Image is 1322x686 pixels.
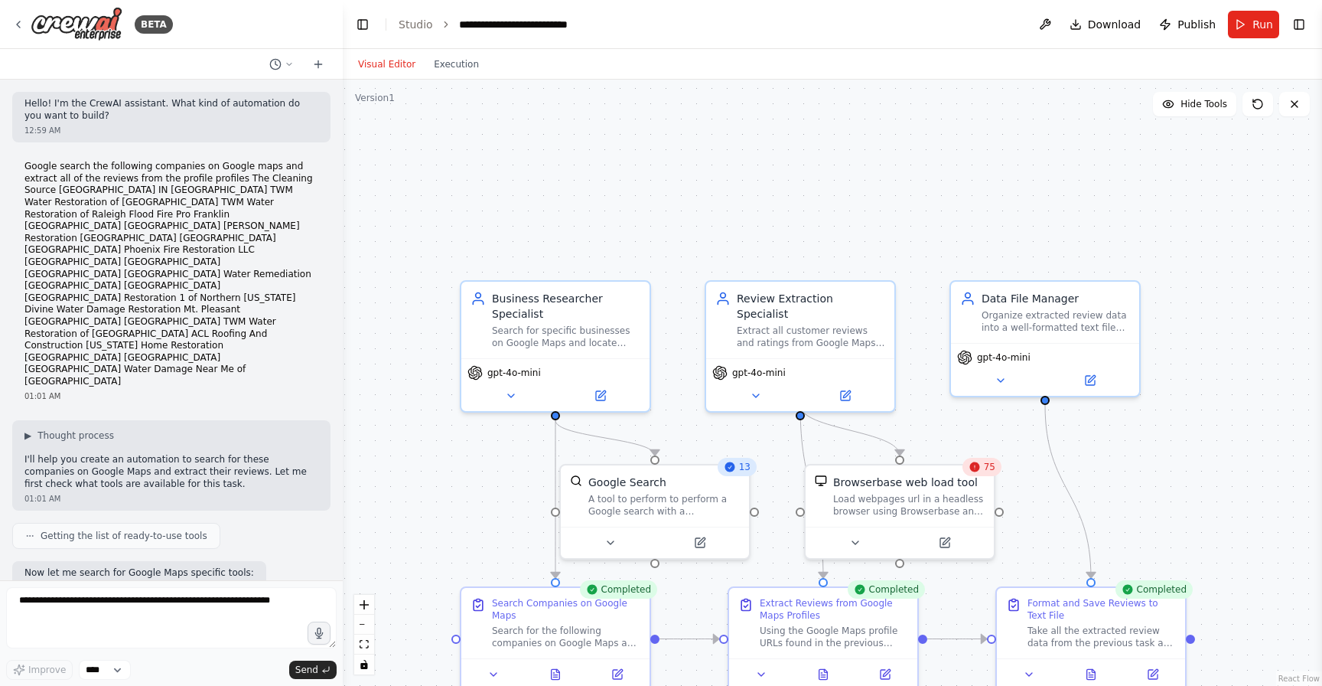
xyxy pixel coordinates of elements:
[588,475,666,490] div: Google Search
[793,405,831,578] g: Edge from 05e0557d-edaa-4ff7-9520-a8e9fc421b70 to 5701b44b-d854-4edc-9af6-1fe156c721a2
[901,534,988,552] button: Open in side panel
[927,632,987,647] g: Edge from 5701b44b-d854-4edc-9af6-1fe156c721a2 to eabbe624-89fd-4feb-bbe3-e9f3ddf44402
[1288,14,1310,35] button: Show right sidebar
[24,430,114,442] button: ▶Thought process
[1059,665,1124,684] button: View output
[1037,405,1099,578] g: Edge from b3a70567-6621-40ca-97ce-414b00a9faee to eabbe624-89fd-4feb-bbe3-e9f3ddf44402
[354,635,374,655] button: fit view
[580,580,657,599] div: Completed
[1252,17,1273,32] span: Run
[982,309,1130,334] div: Organize extracted review data into a well-formatted text file with clear structure, company sect...
[739,461,751,473] span: 13
[352,14,373,35] button: Hide left sidebar
[737,325,885,349] div: Extract all customer reviews and ratings from Google Maps business profiles using advanced web sc...
[1027,597,1176,622] div: Format and Save Reviews to Text File
[460,280,651,413] div: Business Researcher SpecialistSearch for specific businesses on Google Maps and locate their offi...
[492,325,640,349] div: Search for specific businesses on Google Maps and locate their official profile pages by construc...
[858,665,911,684] button: Open in side panel
[354,615,374,635] button: zoom out
[135,15,173,34] div: BETA
[399,17,568,32] nav: breadcrumb
[1153,92,1236,116] button: Hide Tools
[37,430,114,442] span: Thought process
[984,461,995,473] span: 75
[24,125,318,136] div: 12:59 AM
[737,291,885,322] div: Review Extraction Specialist
[289,661,337,679] button: Send
[1177,17,1216,32] span: Publish
[263,55,300,73] button: Switch to previous chat
[1180,98,1227,110] span: Hide Tools
[24,161,318,387] p: Google search the following companies on Google maps and extract all of the reviews from the prof...
[1088,17,1141,32] span: Download
[24,454,318,490] p: I'll help you create an automation to search for these companies on Google Maps and extract their...
[659,632,719,647] g: Edge from bec0ee3e-8c9b-40b7-80cc-2b92f16aa0fe to 5701b44b-d854-4edc-9af6-1fe156c721a2
[1027,625,1176,649] div: Take all the extracted review data from the previous task and organize it into a well-structured ...
[548,420,563,578] g: Edge from 2e11ddf2-bf17-4938-ad65-da50d8ae4f5e to bec0ee3e-8c9b-40b7-80cc-2b92f16aa0fe
[425,55,488,73] button: Execution
[791,665,856,684] button: View output
[833,475,978,490] div: Browserbase web load tool
[41,530,207,542] span: Getting the list of ready-to-use tools
[570,475,582,487] img: SerpApiGoogleSearchTool
[24,390,318,402] div: 01:01 AM
[732,367,786,379] span: gpt-4o-mini
[492,625,640,649] div: Search for the following companies on Google Maps and find their official business profile URLs: ...
[705,280,896,413] div: Review Extraction SpecialistExtract all customer reviews and ratings from Google Maps business pr...
[24,567,254,580] p: Now let me search for Google Maps specific tools:
[833,493,985,518] div: Load webpages url in a headless browser using Browserbase and return the contents
[588,493,740,518] div: A tool to perform to perform a Google search with a search_query.
[982,291,1130,306] div: Data File Manager
[399,18,433,31] a: Studio
[949,280,1141,397] div: Data File ManagerOrganize extracted review data into a well-formatted text file with clear struct...
[354,595,374,675] div: React Flow controls
[31,7,122,41] img: Logo
[1115,580,1193,599] div: Completed
[559,464,751,560] div: 13SerpApiGoogleSearchToolGoogle SearchA tool to perform to perform a Google search with a search_...
[1126,665,1179,684] button: Open in side panel
[349,55,425,73] button: Visual Editor
[24,493,318,505] div: 01:01 AM
[354,595,374,615] button: zoom in
[295,664,318,676] span: Send
[548,420,663,456] g: Edge from 2e11ddf2-bf17-4938-ad65-da50d8ae4f5e to 870e1510-35b5-40eb-808f-a03580c9fd54
[523,665,588,684] button: View output
[804,464,995,560] div: 75BrowserbaseLoadToolBrowserbase web load toolLoad webpages url in a headless browser using Brows...
[848,580,925,599] div: Completed
[656,534,743,552] button: Open in side panel
[1153,11,1222,38] button: Publish
[557,387,643,405] button: Open in side panel
[1278,675,1320,683] a: React Flow attribution
[24,98,318,122] p: Hello! I'm the CrewAI assistant. What kind of automation do you want to build?
[492,597,640,622] div: Search Companies on Google Maps
[1047,371,1133,390] button: Open in side panel
[492,291,640,322] div: Business Researcher Specialist
[815,475,827,487] img: BrowserbaseLoadTool
[354,655,374,675] button: toggle interactivity
[487,367,541,379] span: gpt-4o-mini
[760,625,908,649] div: Using the Google Maps profile URLs found in the previous task, visit each business profile and ex...
[24,430,31,442] span: ▶
[591,665,643,684] button: Open in side panel
[28,664,66,676] span: Improve
[355,92,395,104] div: Version 1
[1063,11,1148,38] button: Download
[802,387,888,405] button: Open in side panel
[1228,11,1279,38] button: Run
[793,405,907,456] g: Edge from 05e0557d-edaa-4ff7-9520-a8e9fc421b70 to 83c8f2dc-8506-4afd-9466-1c133553ef4c
[760,597,908,622] div: Extract Reviews from Google Maps Profiles
[308,622,330,645] button: Click to speak your automation idea
[977,351,1031,364] span: gpt-4o-mini
[306,55,330,73] button: Start a new chat
[6,660,73,680] button: Improve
